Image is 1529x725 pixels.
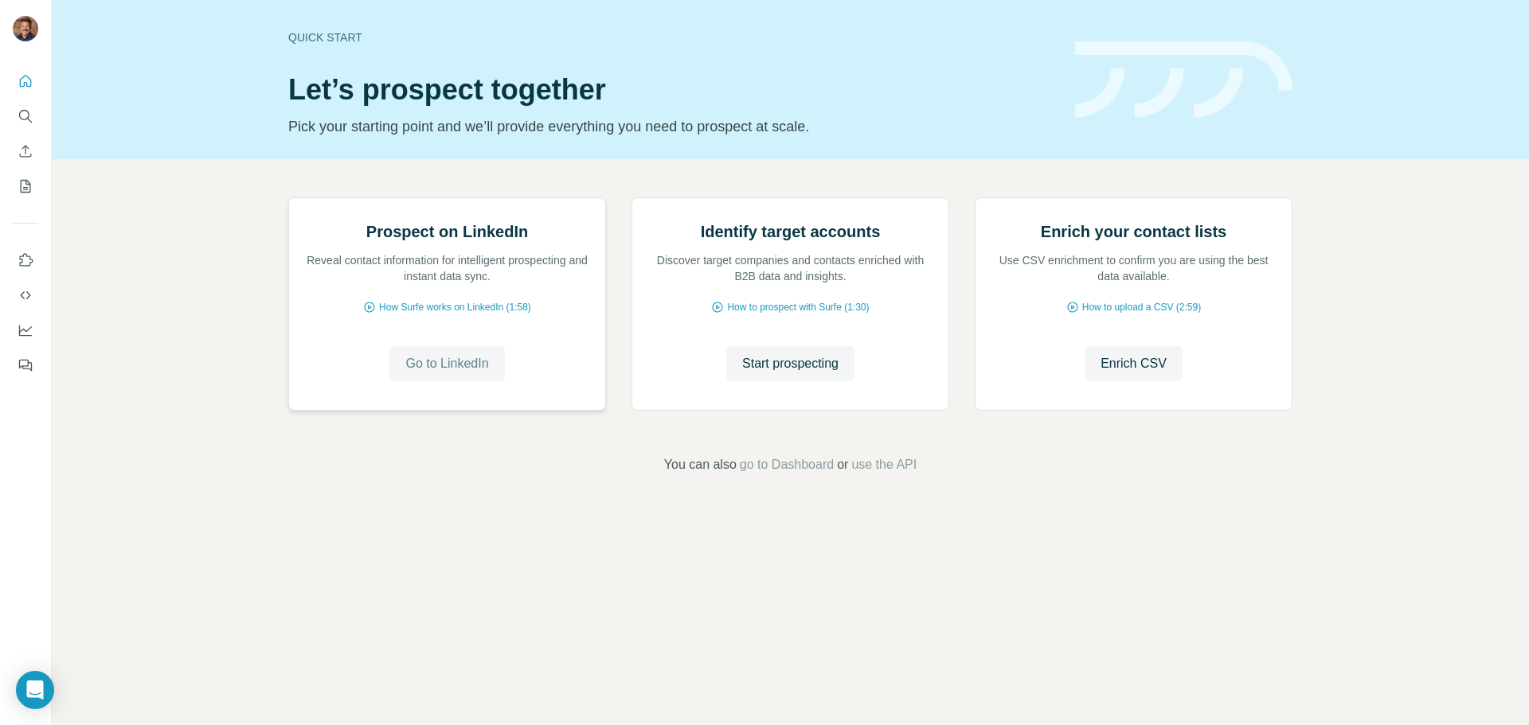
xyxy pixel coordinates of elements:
[13,351,38,380] button: Feedback
[13,67,38,95] button: Quick start
[648,252,933,284] p: Discover target companies and contacts enriched with B2B data and insights.
[288,74,1056,106] h1: Let’s prospect together
[726,346,854,381] button: Start prospecting
[740,455,834,474] button: go to Dashboard
[288,115,1056,138] p: Pick your starting point and we’ll provide everything you need to prospect at scale.
[13,172,38,201] button: My lists
[664,455,737,474] span: You can also
[288,29,1056,45] div: Quick start
[1041,220,1226,243] h2: Enrich your contact lists
[405,354,488,373] span: Go to LinkedIn
[305,252,589,284] p: Reveal contact information for intelligent prospecting and instant data sync.
[13,137,38,166] button: Enrich CSV
[837,455,848,474] span: or
[366,220,528,243] h2: Prospect on LinkedIn
[13,281,38,310] button: Use Surfe API
[1085,346,1183,381] button: Enrich CSV
[701,220,881,243] h2: Identify target accounts
[13,246,38,275] button: Use Surfe on LinkedIn
[1101,354,1167,373] span: Enrich CSV
[13,102,38,131] button: Search
[13,316,38,345] button: Dashboard
[379,300,531,314] span: How Surfe works on LinkedIn (1:58)
[16,671,54,709] div: Open Intercom Messenger
[851,455,917,474] button: use the API
[742,354,839,373] span: Start prospecting
[13,16,38,41] img: Avatar
[1075,41,1292,119] img: banner
[389,346,504,381] button: Go to LinkedIn
[727,300,869,314] span: How to prospect with Surfe (1:30)
[991,252,1276,284] p: Use CSV enrichment to confirm you are using the best data available.
[1082,300,1201,314] span: How to upload a CSV (2:59)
